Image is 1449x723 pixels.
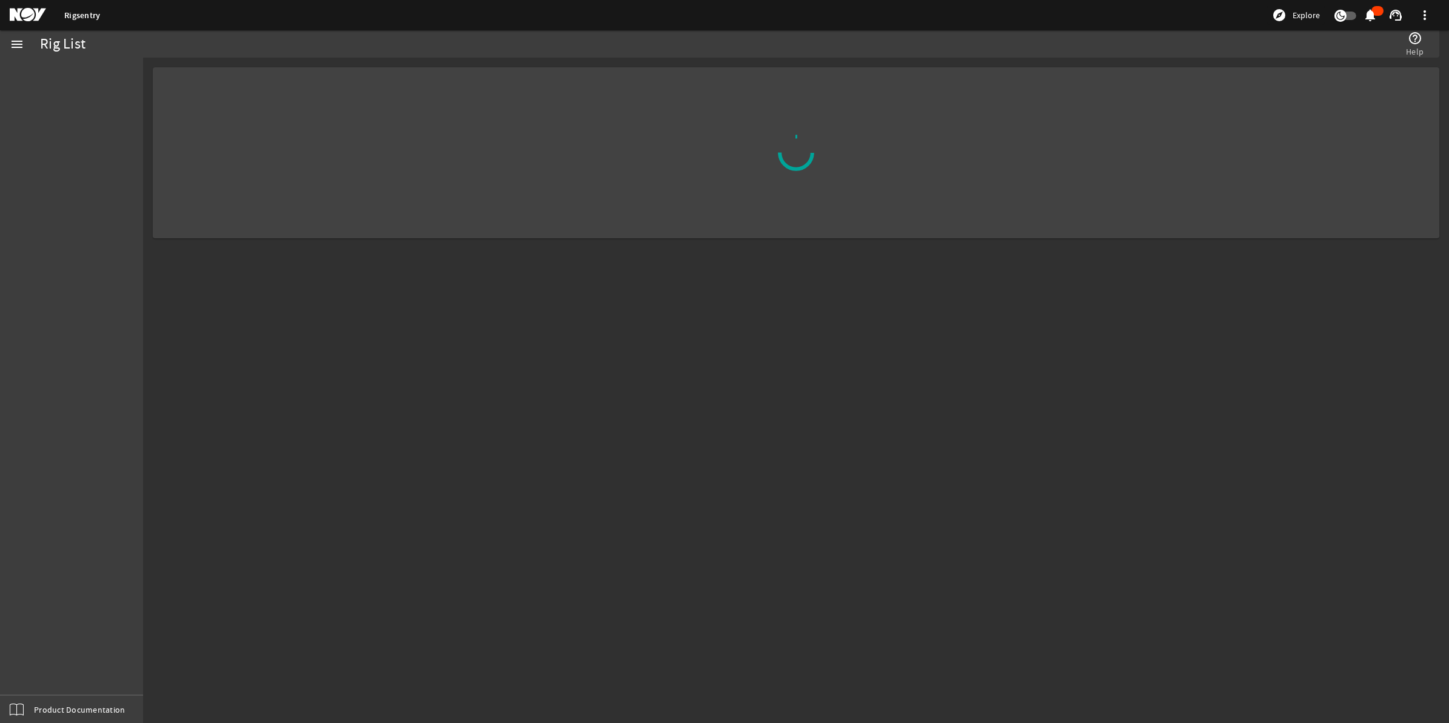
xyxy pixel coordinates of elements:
button: Explore [1267,5,1325,25]
mat-icon: help_outline [1408,31,1422,45]
mat-icon: menu [10,37,24,52]
mat-icon: notifications [1363,8,1377,22]
a: Rigsentry [64,10,100,21]
span: Help [1406,45,1424,58]
mat-icon: support_agent [1388,8,1403,22]
div: Rig List [40,38,85,50]
span: Explore [1293,9,1320,21]
span: Product Documentation [34,704,125,716]
mat-icon: explore [1272,8,1287,22]
button: more_vert [1410,1,1439,30]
